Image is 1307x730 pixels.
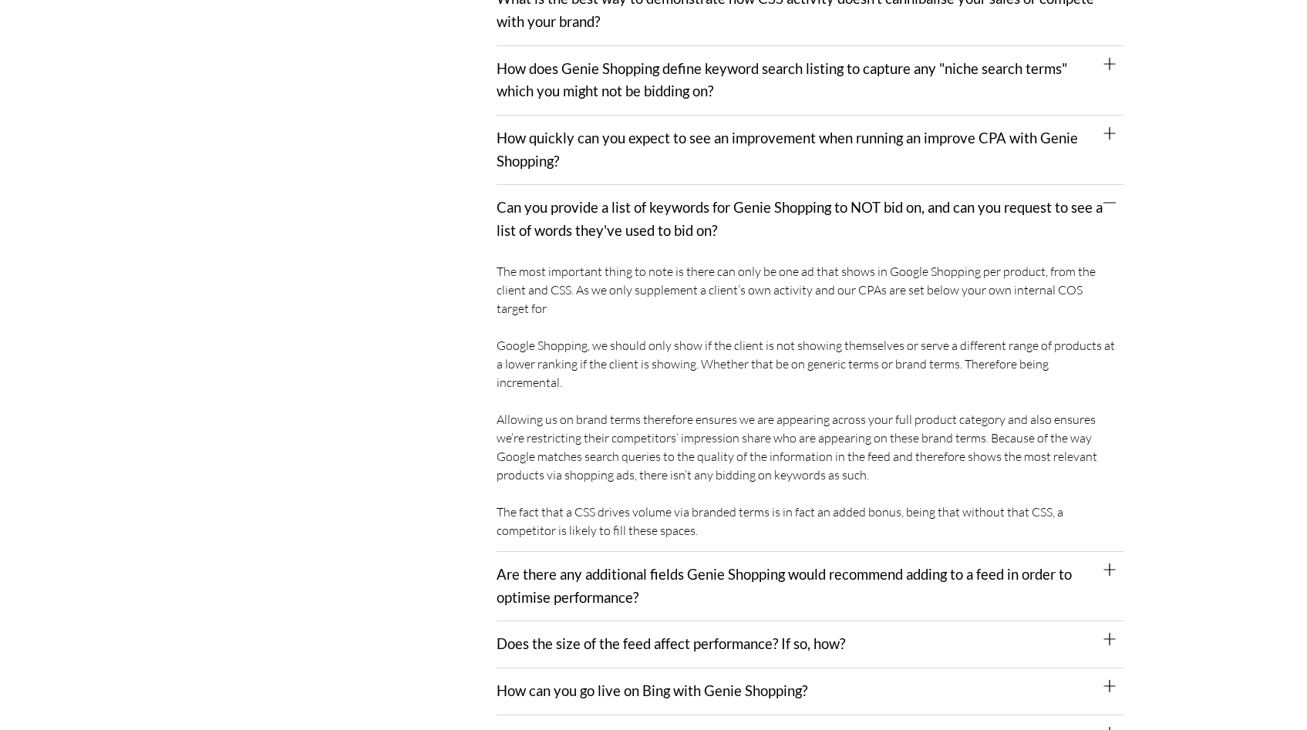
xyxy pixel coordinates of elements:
div: Are there any additional fields Genie Shopping would recommend adding to a feed in order to optim... [497,552,1123,621]
img: logo_orange.svg [25,25,37,37]
div: How does Genie Shopping define keyword search listing to capture any "niche search terms" which y... [497,46,1123,116]
a: Are there any additional fields Genie Shopping would recommend adding to a feed in order to optim... [497,566,1072,606]
div: Keywords by Traffic [170,91,260,101]
img: tab_keywords_by_traffic_grey.svg [153,89,166,102]
div: How quickly can you expect to see an improvement when running an improve CPA with Genie Shopping? [497,116,1123,185]
img: website_grey.svg [25,40,37,52]
a: Does the size of the feed affect performance? If so, how? [497,635,845,652]
div: Domain: [DOMAIN_NAME] [40,40,170,52]
div: How can you go live on Bing with Genie Shopping? [497,668,1123,715]
a: How quickly can you expect to see an improvement when running an improve CPA with Genie Shopping? [497,130,1078,170]
a: How can you go live on Bing with Genie Shopping? [497,682,807,699]
div: Domain Overview [59,91,138,101]
a: Can you provide a list of keywords for Genie Shopping to NOT bid on, and can you request to see a... [497,199,1103,239]
a: How does Genie Shopping define keyword search listing to capture any "niche search terms" which y... [497,60,1067,100]
div: Can you provide a list of keywords for Genie Shopping to NOT bid on, and can you request to see a... [497,185,1123,254]
div: Can you provide a list of keywords for Genie Shopping to NOT bid on, and can you request to see a... [497,254,1123,552]
div: v 4.0.25 [43,25,76,37]
img: tab_domain_overview_orange.svg [42,89,54,102]
div: Does the size of the feed affect performance? If so, how? [497,621,1123,668]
